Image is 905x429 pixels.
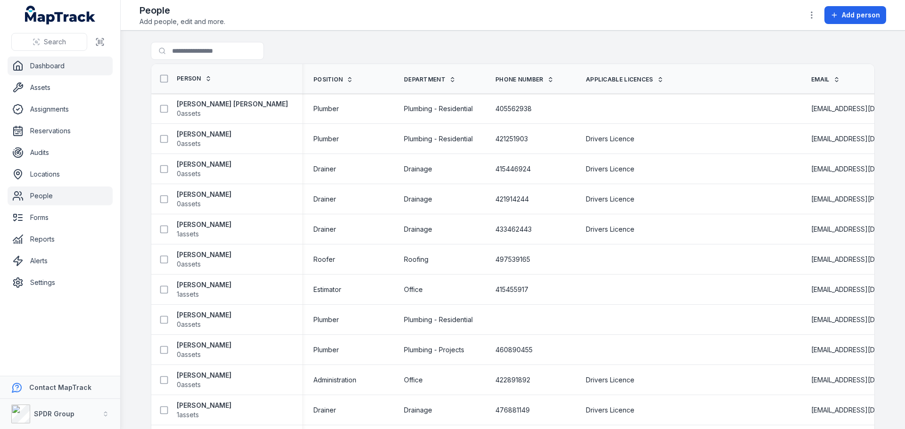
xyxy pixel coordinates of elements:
[177,340,231,359] a: [PERSON_NAME]0assets
[11,33,87,51] button: Search
[495,225,532,234] span: 433462443
[177,250,231,269] a: [PERSON_NAME]0assets
[495,194,529,204] span: 421914244
[404,76,456,83] a: Department
[313,164,336,174] span: Drainer
[495,76,543,83] span: Phone Number
[495,255,530,264] span: 497539165
[495,76,554,83] a: Phone Number
[495,134,528,144] span: 421251903
[29,383,91,391] strong: Contact MapTrack
[586,76,653,83] span: Applicable Licences
[177,220,231,229] strong: [PERSON_NAME]
[34,410,74,418] strong: SPDR Group
[404,225,432,234] span: Drainage
[177,169,201,178] span: 0 assets
[404,104,473,113] span: Plumbing - Residential
[44,37,66,47] span: Search
[177,199,201,209] span: 0 assets
[8,208,113,227] a: Forms
[8,251,113,270] a: Alerts
[8,100,113,119] a: Assignments
[177,320,201,329] span: 0 assets
[495,104,532,113] span: 405562938
[313,375,356,385] span: Administration
[313,76,343,83] span: Position
[25,6,96,24] a: MapTrack
[313,315,339,324] span: Plumber
[177,310,231,329] a: [PERSON_NAME]0assets
[824,6,886,24] button: Add person
[586,405,634,415] span: Drivers Licence
[177,99,288,118] a: [PERSON_NAME] [PERSON_NAME]0assets
[8,273,113,292] a: Settings
[586,194,634,204] span: Drivers Licence
[842,10,880,20] span: Add person
[313,345,339,355] span: Plumber
[177,130,231,139] strong: [PERSON_NAME]
[313,194,336,204] span: Drainer
[177,160,231,178] a: [PERSON_NAME]0assets
[177,280,231,290] strong: [PERSON_NAME]
[404,255,428,264] span: Roofing
[586,375,634,385] span: Drivers Licence
[313,225,336,234] span: Drainer
[177,109,201,118] span: 0 assets
[404,315,473,324] span: Plumbing - Residential
[177,99,288,109] strong: [PERSON_NAME] [PERSON_NAME]
[177,229,199,239] span: 1 assets
[8,57,113,75] a: Dashboard
[177,190,231,199] strong: [PERSON_NAME]
[586,225,634,234] span: Drivers Licence
[177,160,231,169] strong: [PERSON_NAME]
[811,76,830,83] span: Email
[177,310,231,320] strong: [PERSON_NAME]
[177,380,201,389] span: 0 assets
[586,164,634,174] span: Drivers Licence
[495,285,528,294] span: 415455917
[177,75,212,82] a: Person
[495,164,531,174] span: 415446924
[177,371,231,380] strong: [PERSON_NAME]
[404,134,473,144] span: Plumbing - Residential
[8,121,113,140] a: Reservations
[586,134,634,144] span: Drivers Licence
[404,285,423,294] span: Office
[313,285,341,294] span: Estimator
[404,345,464,355] span: Plumbing - Projects
[177,410,199,420] span: 1 assets
[313,134,339,144] span: Plumber
[313,76,353,83] a: Position
[177,290,199,299] span: 1 assets
[313,104,339,113] span: Plumber
[404,76,445,83] span: Department
[8,78,113,97] a: Assets
[177,280,231,299] a: [PERSON_NAME]1assets
[177,350,201,359] span: 0 assets
[177,220,231,239] a: [PERSON_NAME]1assets
[495,345,533,355] span: 460890455
[404,194,432,204] span: Drainage
[495,375,530,385] span: 422891892
[8,230,113,249] a: Reports
[404,164,432,174] span: Drainage
[8,165,113,184] a: Locations
[313,255,335,264] span: Roofer
[177,401,231,410] strong: [PERSON_NAME]
[177,259,201,269] span: 0 assets
[140,4,225,17] h2: People
[177,250,231,259] strong: [PERSON_NAME]
[177,75,201,82] span: Person
[811,76,840,83] a: Email
[8,143,113,162] a: Audits
[177,130,231,148] a: [PERSON_NAME]0assets
[177,190,231,209] a: [PERSON_NAME]0assets
[8,186,113,205] a: People
[177,401,231,420] a: [PERSON_NAME]1assets
[177,340,231,350] strong: [PERSON_NAME]
[586,76,664,83] a: Applicable Licences
[313,405,336,415] span: Drainer
[177,139,201,148] span: 0 assets
[495,405,530,415] span: 476881149
[404,375,423,385] span: Office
